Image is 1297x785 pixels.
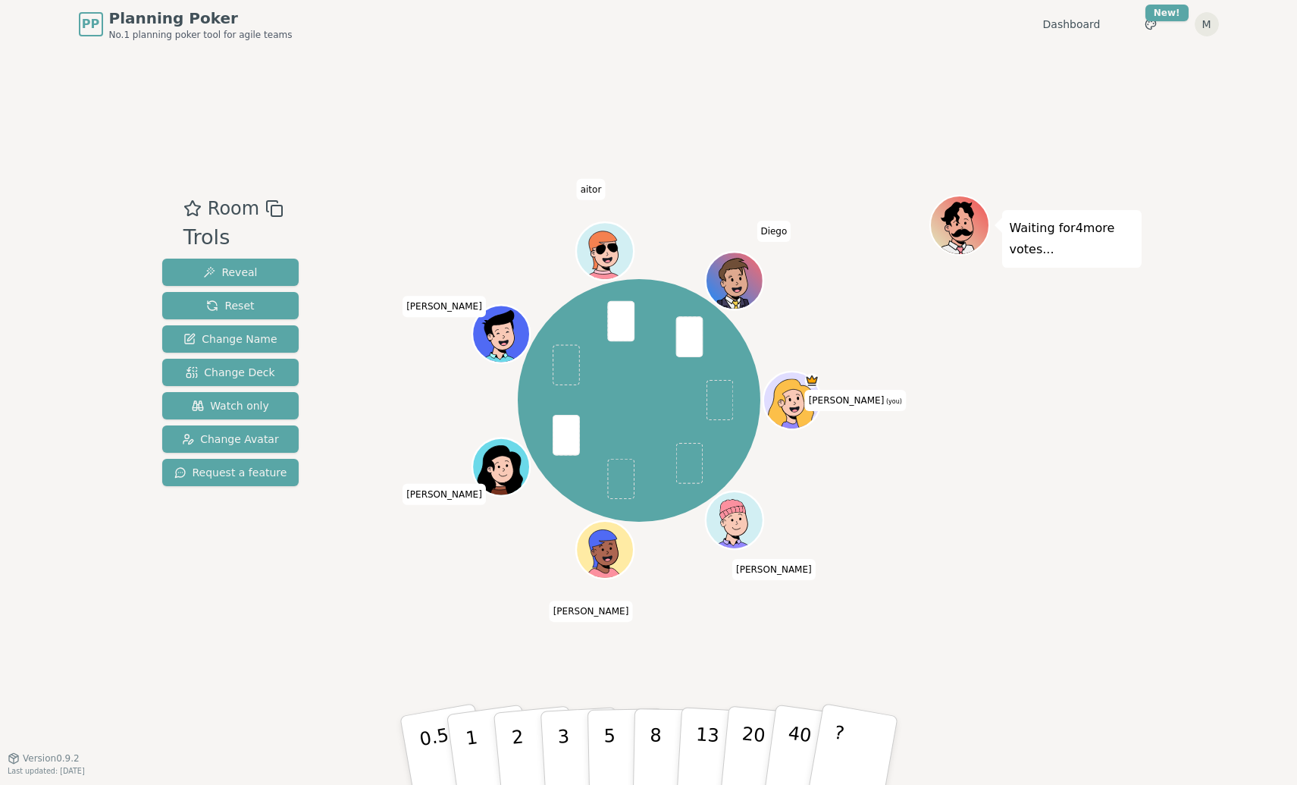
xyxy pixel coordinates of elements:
span: PP [82,15,99,33]
span: Click to change your name [732,559,816,580]
div: Trols [183,222,284,253]
button: Request a feature [162,459,299,486]
span: María is the host [805,373,819,388]
span: Click to change your name [403,296,486,317]
span: Click to change your name [577,179,606,200]
span: Click to change your name [805,390,906,411]
span: Reset [206,298,254,313]
span: Room [208,195,259,222]
a: PPPlanning PokerNo.1 planning poker tool for agile teams [79,8,293,41]
button: Reset [162,292,299,319]
span: Last updated: [DATE] [8,767,85,775]
span: Click to change your name [403,483,486,504]
button: Change Avatar [162,425,299,453]
p: Waiting for 4 more votes... [1010,218,1134,260]
button: Add as favourite [183,195,202,222]
button: New! [1137,11,1164,38]
span: Change Avatar [182,432,279,447]
button: Reveal [162,259,299,286]
span: (you) [884,398,902,405]
span: Version 0.9.2 [23,752,80,765]
a: Dashboard [1043,17,1101,32]
span: No.1 planning poker tool for agile teams [109,29,293,41]
button: Change Name [162,325,299,353]
span: Planning Poker [109,8,293,29]
span: Click to change your name [550,601,633,622]
button: Version0.9.2 [8,752,80,765]
span: Reveal [203,265,257,280]
button: Watch only [162,392,299,419]
button: Change Deck [162,359,299,386]
span: Click to change your name [757,221,791,242]
span: Request a feature [174,465,287,480]
span: Change Deck [186,365,274,380]
span: Change Name [183,331,277,347]
span: Watch only [192,398,269,413]
button: Click to change your avatar [765,373,819,427]
div: New! [1145,5,1189,21]
button: M [1195,12,1219,36]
